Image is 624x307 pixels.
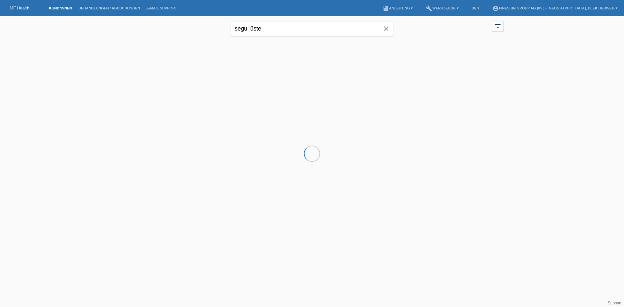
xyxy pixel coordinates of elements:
[608,301,621,305] a: Support
[75,6,143,10] a: Behandlungen / Abbuchungen
[382,25,390,32] i: close
[494,22,501,30] i: filter_list
[383,5,389,12] i: book
[426,5,432,12] i: build
[492,5,499,12] i: account_circle
[10,6,29,10] a: MF Health
[379,6,416,10] a: bookAnleitung ▾
[422,6,462,10] a: buildWerkzeuge ▾
[46,6,75,10] a: Kund*innen
[231,21,393,36] input: Suche...
[468,6,483,10] a: DE ▾
[489,6,621,10] a: account_circleFineSkin Group AG (0%) - [GEOGRAPHIC_DATA], Bleicherweg ▾
[143,6,180,10] a: E-Mail Support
